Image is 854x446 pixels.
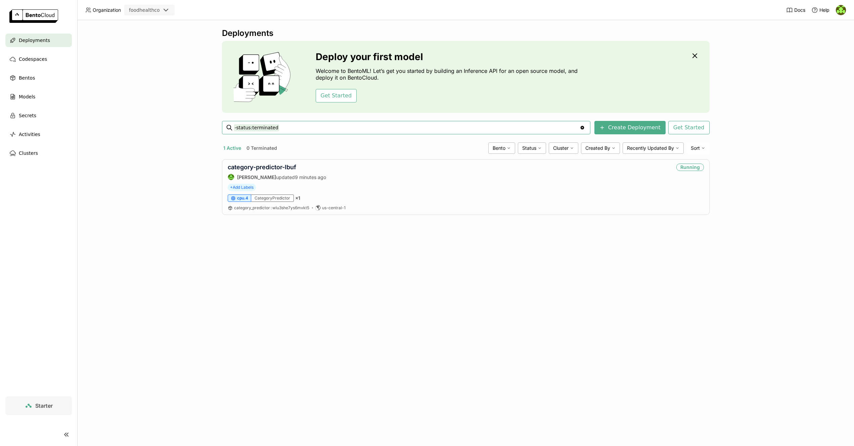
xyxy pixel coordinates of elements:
span: Status [522,145,536,151]
h3: Deploy your first model [316,51,581,62]
span: Secrets [19,111,36,120]
input: Search [234,122,580,133]
span: Clusters [19,149,38,157]
img: Steven Searcy [228,174,234,180]
div: updated [228,174,326,180]
a: Codespaces [5,52,72,66]
div: Help [811,7,829,13]
div: Bento [488,142,515,154]
span: Sort [691,145,700,151]
a: Starter [5,396,72,415]
a: Docs [786,7,805,13]
span: Starter [35,402,53,409]
div: Recently Updated By [623,142,684,154]
span: Bento [493,145,505,151]
span: +Add Labels [228,184,256,191]
a: Secrets [5,109,72,122]
span: us-central-1 [322,205,346,211]
button: 0 Terminated [245,144,278,152]
span: Recently Updated By [627,145,674,151]
div: Status [518,142,546,154]
a: category-predictor-lbuf [228,164,296,171]
a: Activities [5,128,72,141]
span: : [271,205,272,210]
p: Welcome to BentoML! Let’s get you started by building an Inference API for an open source model, ... [316,68,581,81]
div: Cluster [549,142,578,154]
a: Clusters [5,146,72,160]
div: Sort [686,142,710,154]
span: Organization [93,7,121,13]
button: 1 Active [222,144,242,152]
span: Activities [19,130,40,138]
span: Codespaces [19,55,47,63]
a: Deployments [5,34,72,47]
a: category_predictor:wlu3she7ys6mvkt5 [234,205,309,211]
span: 9 minutes ago [295,174,326,180]
span: category_predictor wlu3she7ys6mvkt5 [234,205,309,210]
div: CategoryPredictor [251,194,294,202]
img: Amine Ech-Cherif [836,5,846,15]
span: × 1 [295,195,300,201]
img: cover onboarding [227,52,300,102]
button: Get Started [668,121,710,134]
svg: Clear value [580,125,585,130]
span: Cluster [553,145,569,151]
img: logo [9,9,58,23]
div: Created By [581,142,620,154]
span: Bentos [19,74,35,82]
button: Create Deployment [594,121,666,134]
span: Models [19,93,35,101]
div: foodhealthco [129,7,160,13]
div: Running [676,164,704,171]
strong: [PERSON_NAME] [237,174,276,180]
a: Models [5,90,72,103]
input: Selected foodhealthco. [161,7,161,14]
span: Docs [794,7,805,13]
div: Deployments [222,28,710,38]
span: Help [819,7,829,13]
a: Bentos [5,71,72,85]
span: Created By [585,145,610,151]
button: Get Started [316,89,357,102]
span: Deployments [19,36,50,44]
span: cpu.4 [237,195,248,201]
